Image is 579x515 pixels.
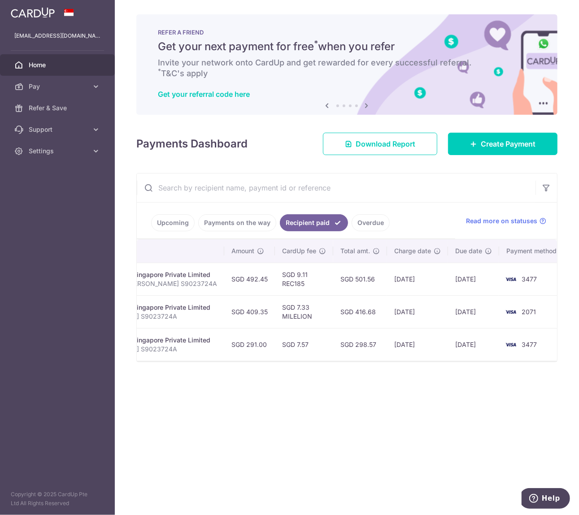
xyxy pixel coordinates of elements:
[29,61,88,69] span: Home
[387,263,448,295] td: [DATE]
[502,307,520,317] img: Bank Card
[481,138,535,149] span: Create Payment
[87,270,217,279] div: Insurance. AIA Singapore Private Limited
[198,214,276,231] a: Payments on the way
[158,39,536,54] h5: Get your next payment for free when you refer
[14,31,100,40] p: [EMAIL_ADDRESS][DOMAIN_NAME]
[502,339,520,350] img: Bank Card
[80,239,224,263] th: Payment details
[455,247,482,255] span: Due date
[231,247,254,255] span: Amount
[158,29,536,36] p: REFER A FRIEND
[87,279,217,288] p: U126221909 [PERSON_NAME] S9023724A
[280,214,348,231] a: Recipient paid
[11,7,55,18] img: CardUp
[448,328,499,361] td: [DATE]
[340,247,370,255] span: Total amt.
[522,308,536,316] span: 2071
[151,214,195,231] a: Upcoming
[87,336,217,345] div: Insurance. AIA Singapore Private Limited
[466,216,546,225] a: Read more on statuses
[333,295,387,328] td: SGD 416.68
[275,328,333,361] td: SGD 7.57
[87,303,217,312] div: Insurance. AIA Singapore Private Limited
[466,216,537,225] span: Read more on statuses
[275,263,333,295] td: SGD 9.11 REC185
[352,214,390,231] a: Overdue
[158,57,536,79] h6: Invite your network onto CardUp and get rewarded for every successful referral. T&C's apply
[522,341,537,348] span: 3477
[448,295,499,328] td: [DATE]
[87,345,217,354] p: [PERSON_NAME] S9023724A
[387,328,448,361] td: [DATE]
[136,136,248,152] h4: Payments Dashboard
[29,147,88,156] span: Settings
[224,295,275,328] td: SGD 409.35
[29,125,88,134] span: Support
[333,263,387,295] td: SGD 501.56
[137,173,535,202] input: Search by recipient name, payment id or reference
[522,275,537,283] span: 3477
[87,312,217,321] p: [PERSON_NAME] S9023724A
[356,138,415,149] span: Download Report
[158,90,250,99] a: Get your referral code here
[394,247,431,255] span: Charge date
[29,104,88,113] span: Refer & Save
[448,263,499,295] td: [DATE]
[448,133,557,155] a: Create Payment
[136,14,557,115] img: RAF banner
[333,328,387,361] td: SGD 298.57
[522,488,570,511] iframe: Opens a widget where you can find more information
[29,82,88,91] span: Pay
[323,133,437,155] a: Download Report
[282,247,316,255] span: CardUp fee
[502,274,520,285] img: Bank Card
[387,295,448,328] td: [DATE]
[275,295,333,328] td: SGD 7.33 MILELION
[224,328,275,361] td: SGD 291.00
[224,263,275,295] td: SGD 492.45
[499,239,567,263] th: Payment method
